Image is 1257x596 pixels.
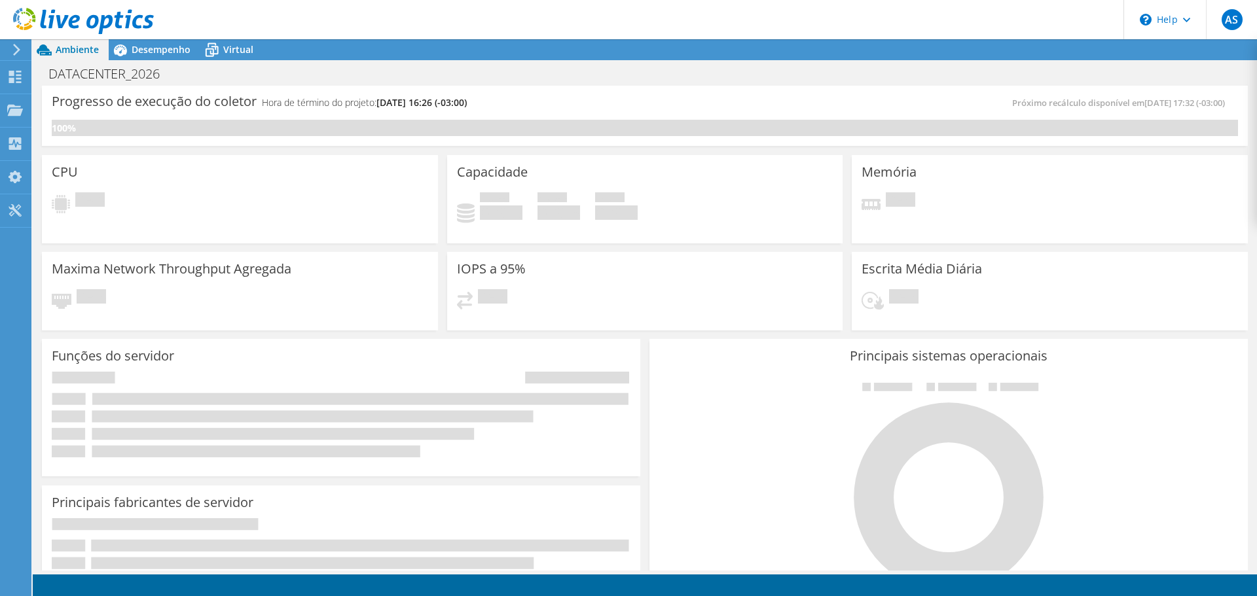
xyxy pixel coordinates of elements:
span: Pendente [889,289,919,307]
span: Pendente [478,289,507,307]
span: Disponível [537,192,567,205]
span: [DATE] 17:32 (-03:00) [1144,97,1225,109]
h4: 0 GiB [480,205,522,220]
span: Desempenho [132,43,191,56]
span: AS [1222,9,1243,30]
h3: Funções do servidor [52,349,174,363]
h3: Principais fabricantes de servidor [52,495,253,510]
span: Virtual [223,43,253,56]
h3: Escrita Média Diária [862,262,982,276]
span: Pendente [75,192,105,210]
h3: Capacidade [457,165,528,179]
span: Pendente [77,289,106,307]
span: Pendente [886,192,915,210]
span: Ambiente [56,43,99,56]
h1: DATACENTER_2026 [43,67,180,81]
span: [DATE] 16:26 (-03:00) [376,96,467,109]
span: Total [595,192,625,205]
h3: Maxima Network Throughput Agregada [52,262,291,276]
span: Usado [480,192,509,205]
svg: \n [1140,14,1152,26]
h4: 0 GiB [595,205,638,220]
h4: 0 GiB [537,205,580,220]
h3: Memória [862,165,917,179]
h3: CPU [52,165,78,179]
h3: Principais sistemas operacionais [659,349,1238,363]
h3: IOPS a 95% [457,262,526,276]
h4: Hora de término do projeto: [262,96,467,110]
span: Próximo recálculo disponível em [1012,97,1231,109]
